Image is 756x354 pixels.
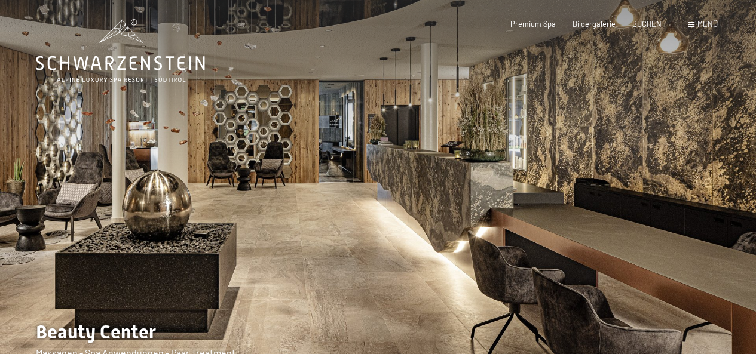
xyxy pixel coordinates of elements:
span: Menü [697,19,718,29]
a: BUCHEN [632,19,662,29]
a: Premium Spa [510,19,556,29]
a: Bildergalerie [573,19,616,29]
